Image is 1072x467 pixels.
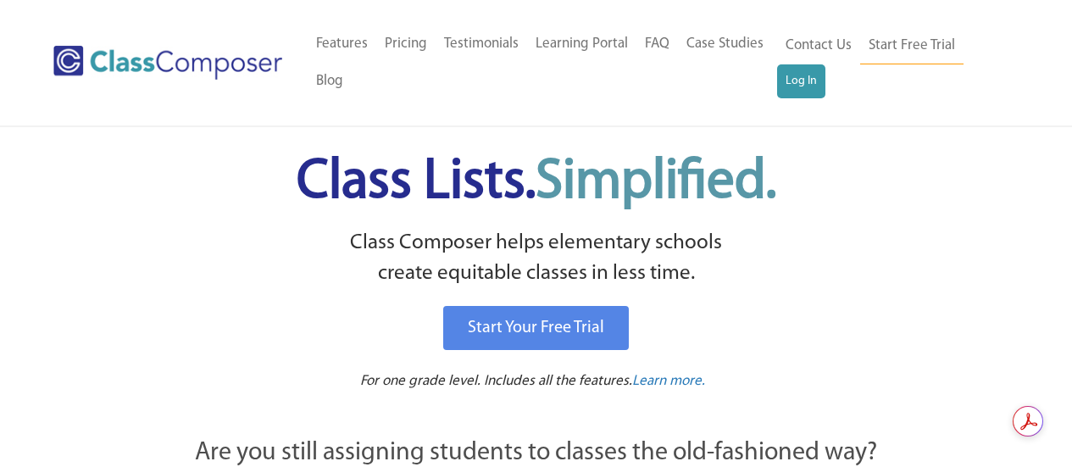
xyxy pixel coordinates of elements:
span: Simplified. [536,155,776,210]
a: Case Studies [678,25,772,63]
a: Blog [308,63,352,100]
a: Log In [777,64,825,98]
img: Class Composer [53,46,282,80]
a: Contact Us [777,27,860,64]
a: Learn more. [632,371,705,392]
span: Class Lists. [297,155,776,210]
nav: Header Menu [777,27,1006,98]
span: Start Your Free Trial [468,320,604,336]
a: Learning Portal [527,25,636,63]
a: Features [308,25,376,63]
nav: Header Menu [308,25,777,100]
a: FAQ [636,25,678,63]
span: For one grade level. Includes all the features. [360,374,632,388]
a: Testimonials [436,25,527,63]
p: Class Composer helps elementary schools create equitable classes in less time. [102,228,971,290]
a: Pricing [376,25,436,63]
span: Learn more. [632,374,705,388]
a: Start Free Trial [860,27,964,65]
a: Start Your Free Trial [443,306,629,350]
